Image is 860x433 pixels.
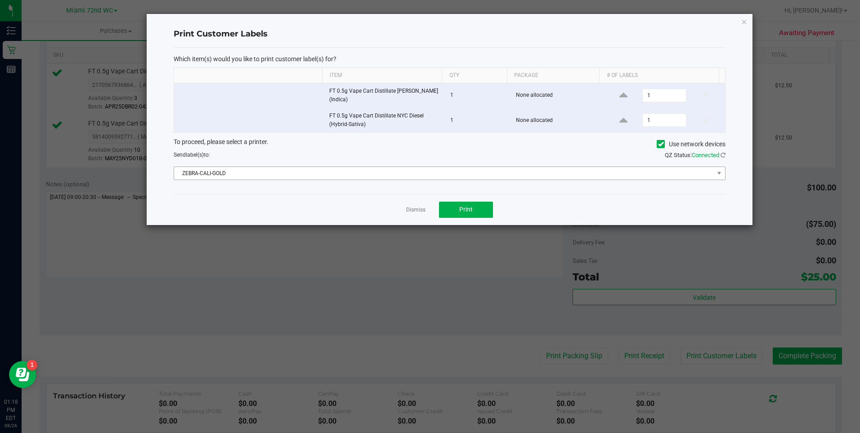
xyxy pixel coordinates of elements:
[459,206,473,213] span: Print
[324,83,445,108] td: FT 0.5g Vape Cart Distillate [PERSON_NAME] (Indica)
[445,108,511,132] td: 1
[507,68,599,83] th: Package
[322,68,442,83] th: Item
[406,206,426,214] a: Dismiss
[657,140,726,149] label: Use network devices
[442,68,507,83] th: Qty
[27,360,37,370] iframe: Resource center unread badge
[445,83,511,108] td: 1
[599,68,719,83] th: # of labels
[174,55,726,63] p: Which item(s) would you like to print customer label(s) for?
[511,83,604,108] td: None allocated
[511,108,604,132] td: None allocated
[186,152,204,158] span: label(s)
[439,202,493,218] button: Print
[174,152,210,158] span: Send to:
[665,152,726,158] span: QZ Status:
[692,152,719,158] span: Connected
[9,361,36,388] iframe: Resource center
[324,108,445,132] td: FT 0.5g Vape Cart Distillate NYC Diesel (Hybrid-Sativa)
[174,28,726,40] h4: Print Customer Labels
[174,167,714,180] span: ZEBRA-CALI-GOLD
[167,137,732,151] div: To proceed, please select a printer.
